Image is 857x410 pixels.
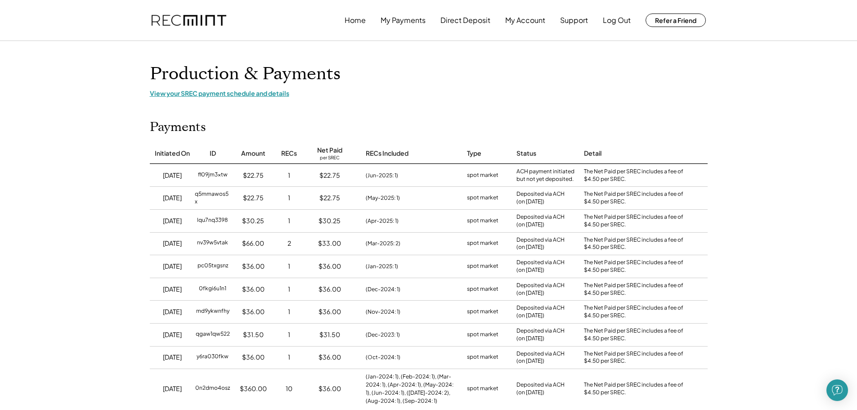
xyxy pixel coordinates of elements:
div: $30.25 [319,216,341,225]
div: The Net Paid per SREC includes a fee of $4.50 per SREC. [584,381,687,396]
button: Log Out [603,11,631,29]
div: (Apr-2025: 1) [366,217,399,225]
div: ACH payment initiated but not yet deposited. [516,168,575,183]
div: The Net Paid per SREC includes a fee of $4.50 per SREC. [584,168,687,183]
div: [DATE] [163,285,182,294]
div: $31.50 [319,330,340,339]
div: spot market [467,307,498,316]
div: $22.75 [319,194,340,203]
div: nv39w5vtak [197,239,228,248]
div: $36.00 [319,353,341,362]
div: Amount [241,149,265,158]
div: $33.00 [318,239,341,248]
div: The Net Paid per SREC includes a fee of $4.50 per SREC. [584,327,687,342]
div: The Net Paid per SREC includes a fee of $4.50 per SREC. [584,236,687,252]
div: 1 [288,307,290,316]
div: spot market [467,384,498,393]
div: (May-2025: 1) [366,194,400,202]
div: 1 [288,285,290,294]
button: My Account [505,11,545,29]
div: pc05txgsnz [197,262,228,271]
h2: Payments [150,120,206,135]
div: Open Intercom Messenger [826,379,848,401]
div: $36.00 [319,307,341,316]
div: (Jun-2025: 1) [366,171,398,180]
div: The Net Paid per SREC includes a fee of $4.50 per SREC. [584,259,687,274]
div: ID [210,149,216,158]
div: qgaw1qw522 [196,330,230,339]
div: $36.00 [319,384,341,393]
div: [DATE] [163,171,182,180]
div: The Net Paid per SREC includes a fee of $4.50 per SREC. [584,190,687,206]
div: spot market [467,353,498,362]
div: spot market [467,285,498,294]
div: 1 [288,330,290,339]
div: 10 [286,384,292,393]
div: The Net Paid per SREC includes a fee of $4.50 per SREC. [584,304,687,320]
div: [DATE] [163,194,182,203]
div: Deposited via ACH (on [DATE]) [516,327,565,342]
div: (Nov-2024: 1) [366,308,400,316]
div: 1 [288,353,290,362]
div: (Dec-2023: 1) [366,331,400,339]
div: RECs [281,149,297,158]
div: $30.25 [242,216,264,225]
div: q5mmawos5x [195,190,231,206]
div: Deposited via ACH (on [DATE]) [516,282,565,297]
img: recmint-logotype%403x.png [152,15,226,26]
div: The Net Paid per SREC includes a fee of $4.50 per SREC. [584,282,687,297]
div: $36.00 [242,353,265,362]
div: Net Paid [317,146,342,155]
div: fl09jm3xtw [198,171,228,180]
div: [DATE] [163,353,182,362]
div: (Oct-2024: 1) [366,353,400,361]
div: Initiated On [155,149,190,158]
div: Deposited via ACH (on [DATE]) [516,213,565,229]
div: spot market [467,239,498,248]
div: md9ykwnfhy [196,307,229,316]
div: Type [467,149,481,158]
div: [DATE] [163,384,182,393]
div: (Mar-2025: 2) [366,239,400,248]
div: The Net Paid per SREC includes a fee of $4.50 per SREC. [584,350,687,365]
div: [DATE] [163,239,182,248]
div: Deposited via ACH (on [DATE]) [516,350,565,365]
button: My Payments [381,11,426,29]
div: [DATE] [163,262,182,271]
div: The Net Paid per SREC includes a fee of $4.50 per SREC. [584,213,687,229]
div: lqu7nq3398 [197,216,228,225]
div: $36.00 [319,262,341,271]
div: View your SREC payment schedule and details [150,89,708,97]
div: [DATE] [163,307,182,316]
div: Detail [584,149,601,158]
div: Status [516,149,536,158]
div: $22.75 [319,171,340,180]
button: Refer a Friend [646,14,706,27]
div: per SREC [320,155,340,162]
div: 1 [288,171,290,180]
div: (Jan-2024: 1), (Feb-2024: 1), (Mar-2024: 1), (Apr-2024: 1), (May-2024: 1), (Jun-2024: 1), ([DATE]... [366,373,458,405]
button: Direct Deposit [440,11,490,29]
div: Deposited via ACH (on [DATE]) [516,259,565,274]
div: [DATE] [163,216,182,225]
div: $22.75 [243,171,264,180]
div: 1 [288,262,290,271]
h1: Production & Payments [150,63,708,85]
div: $22.75 [243,194,264,203]
div: spot market [467,194,498,203]
div: spot market [467,330,498,339]
div: Deposited via ACH (on [DATE]) [516,190,565,206]
div: Deposited via ACH (on [DATE]) [516,304,565,320]
div: $36.00 [242,262,265,271]
div: spot market [467,262,498,271]
div: RECs Included [366,149,408,158]
div: $31.50 [243,330,264,339]
div: $36.00 [319,285,341,294]
button: Support [560,11,588,29]
div: Deposited via ACH (on [DATE]) [516,381,565,396]
div: spot market [467,216,498,225]
div: $36.00 [242,307,265,316]
div: Deposited via ACH (on [DATE]) [516,236,565,252]
div: $360.00 [240,384,267,393]
div: 2 [287,239,291,248]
